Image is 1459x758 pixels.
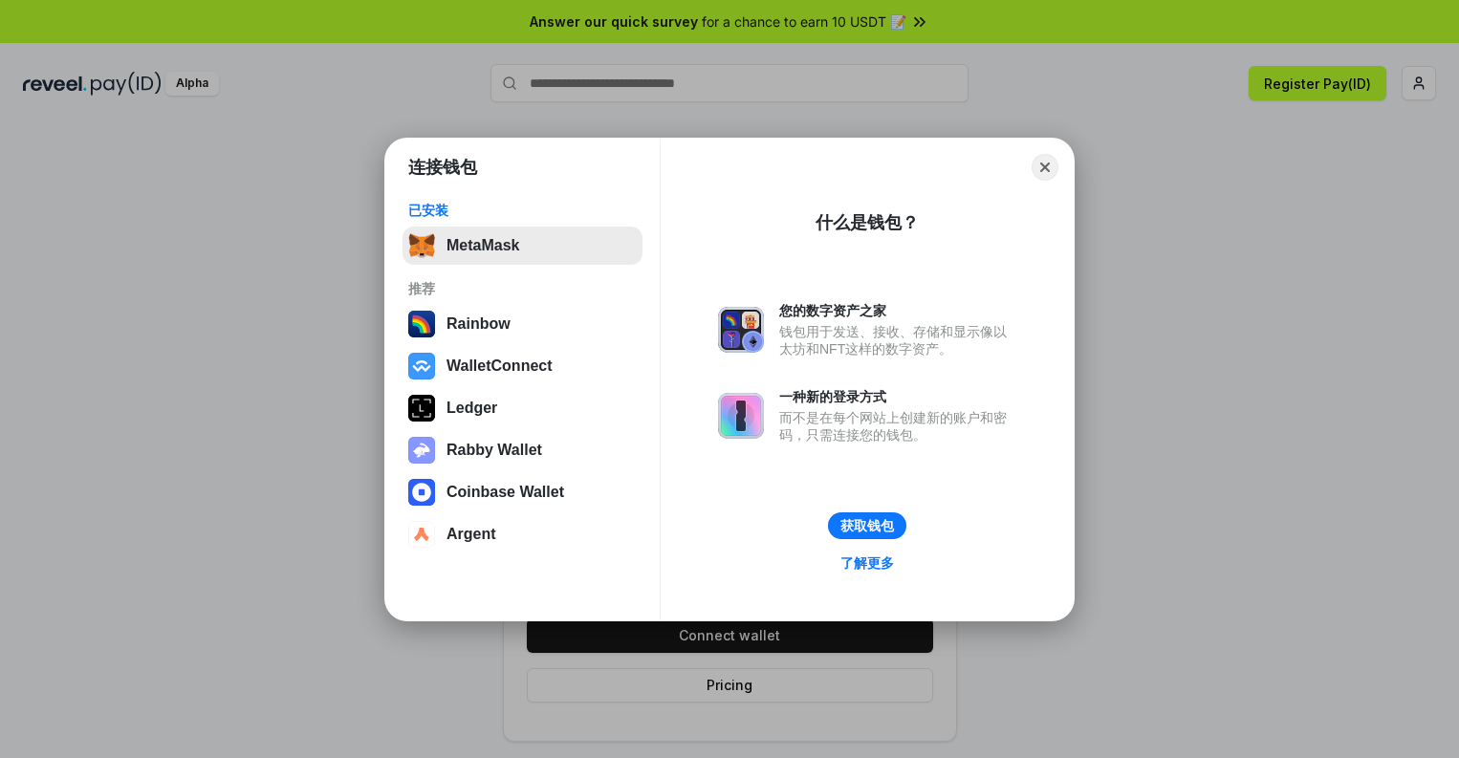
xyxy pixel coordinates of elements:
button: Coinbase Wallet [403,473,642,511]
div: 您的数字资产之家 [779,302,1016,319]
img: svg+xml,%3Csvg%20xmlns%3D%22http%3A%2F%2Fwww.w3.org%2F2000%2Fsvg%22%20fill%3D%22none%22%20viewBox... [408,437,435,464]
button: 获取钱包 [828,512,906,539]
button: Close [1032,154,1058,181]
button: Argent [403,515,642,553]
div: 钱包用于发送、接收、存储和显示像以太坊和NFT这样的数字资产。 [779,323,1016,357]
img: svg+xml,%3Csvg%20width%3D%2228%22%20height%3D%2228%22%20viewBox%3D%220%200%2028%2028%22%20fill%3D... [408,479,435,506]
button: Rabby Wallet [403,431,642,469]
img: svg+xml,%3Csvg%20width%3D%2228%22%20height%3D%2228%22%20viewBox%3D%220%200%2028%2028%22%20fill%3D... [408,353,435,379]
div: 什么是钱包？ [816,211,919,234]
div: 已安装 [408,202,637,219]
img: svg+xml,%3Csvg%20xmlns%3D%22http%3A%2F%2Fwww.w3.org%2F2000%2Fsvg%22%20fill%3D%22none%22%20viewBox... [718,307,764,353]
button: Ledger [403,389,642,427]
img: svg+xml,%3Csvg%20xmlns%3D%22http%3A%2F%2Fwww.w3.org%2F2000%2Fsvg%22%20fill%3D%22none%22%20viewBox... [718,393,764,439]
div: 获取钱包 [840,517,894,534]
div: Coinbase Wallet [446,484,564,501]
button: Rainbow [403,305,642,343]
img: svg+xml,%3Csvg%20fill%3D%22none%22%20height%3D%2233%22%20viewBox%3D%220%200%2035%2033%22%20width%... [408,232,435,259]
div: WalletConnect [446,357,553,375]
div: 推荐 [408,280,637,297]
img: svg+xml,%3Csvg%20xmlns%3D%22http%3A%2F%2Fwww.w3.org%2F2000%2Fsvg%22%20width%3D%2228%22%20height%3... [408,395,435,422]
a: 了解更多 [829,551,905,575]
div: MetaMask [446,237,519,254]
div: Ledger [446,400,497,417]
div: 了解更多 [840,554,894,572]
img: svg+xml,%3Csvg%20width%3D%22120%22%20height%3D%22120%22%20viewBox%3D%220%200%20120%20120%22%20fil... [408,311,435,337]
div: Rabby Wallet [446,442,542,459]
img: svg+xml,%3Csvg%20width%3D%2228%22%20height%3D%2228%22%20viewBox%3D%220%200%2028%2028%22%20fill%3D... [408,521,435,548]
div: Rainbow [446,315,511,333]
div: Argent [446,526,496,543]
h1: 连接钱包 [408,156,477,179]
button: WalletConnect [403,347,642,385]
div: 而不是在每个网站上创建新的账户和密码，只需连接您的钱包。 [779,409,1016,444]
div: 一种新的登录方式 [779,388,1016,405]
button: MetaMask [403,227,642,265]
